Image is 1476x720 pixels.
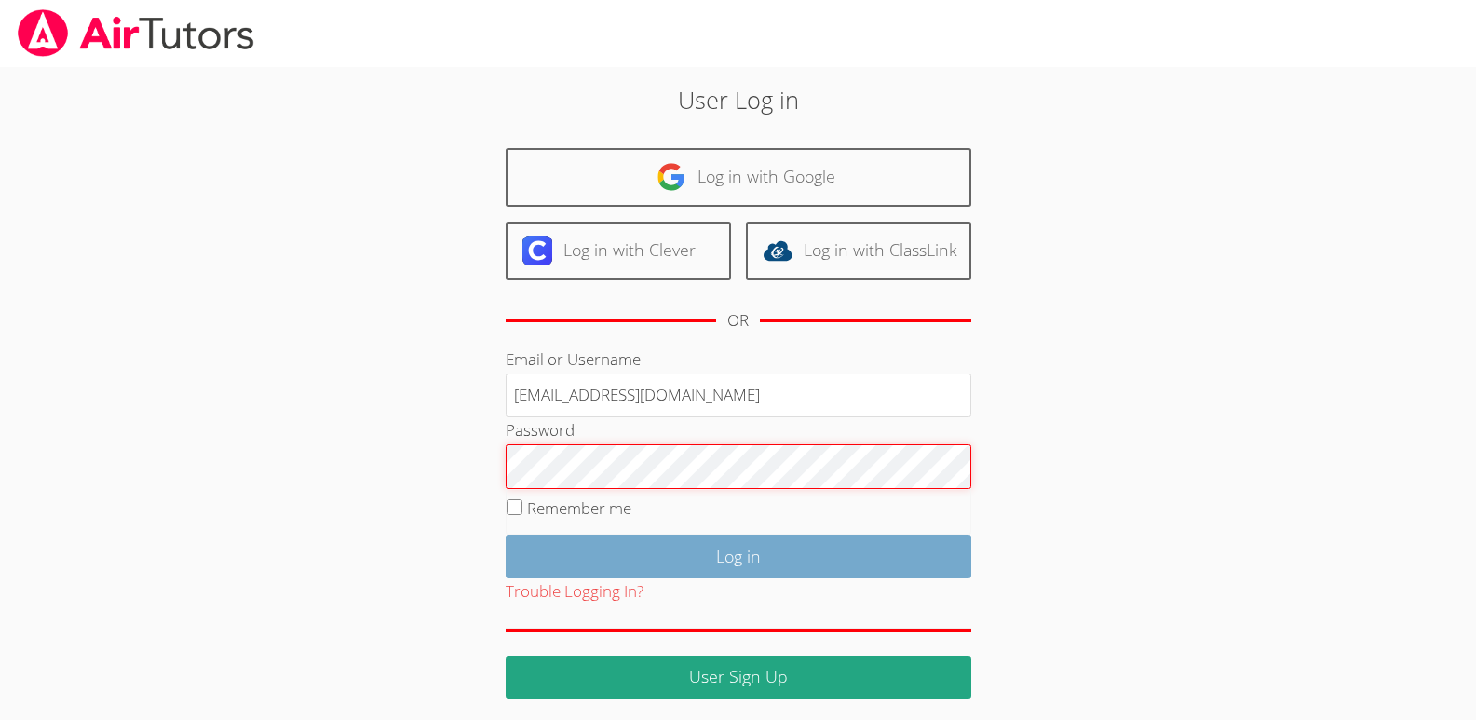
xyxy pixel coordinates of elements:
h2: User Log in [340,82,1137,117]
img: airtutors_banner-c4298cdbf04f3fff15de1276eac7730deb9818008684d7c2e4769d2f7ddbe033.png [16,9,256,57]
button: Trouble Logging In? [506,578,643,605]
img: clever-logo-6eab21bc6e7a338710f1a6ff85c0baf02591cd810cc4098c63d3a4b26e2feb20.svg [522,236,552,265]
div: OR [727,307,749,334]
a: Log in with Clever [506,222,731,280]
label: Remember me [527,497,631,519]
a: Log in with ClassLink [746,222,971,280]
label: Email or Username [506,348,641,370]
input: Log in [506,535,971,578]
a: User Sign Up [506,656,971,700]
label: Password [506,419,575,441]
img: classlink-logo-d6bb404cc1216ec64c9a2012d9dc4662098be43eaf13dc465df04b49fa7ab582.svg [763,236,792,265]
img: google-logo-50288ca7cdecda66e5e0955fdab243c47b7ad437acaf1139b6f446037453330a.svg [657,162,686,192]
a: Log in with Google [506,148,971,207]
